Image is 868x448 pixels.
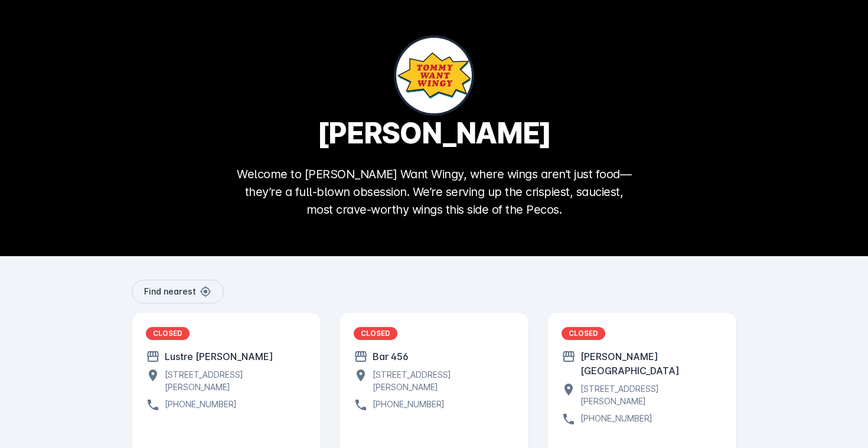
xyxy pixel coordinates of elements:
div: [PERSON_NAME][GEOGRAPHIC_DATA] [576,349,722,378]
div: CLOSED [146,327,190,340]
span: Find nearest [144,287,196,296]
div: [PHONE_NUMBER] [160,398,237,412]
div: [STREET_ADDRESS][PERSON_NAME] [368,368,514,393]
div: [PHONE_NUMBER] [576,412,652,426]
div: [PHONE_NUMBER] [368,398,445,412]
div: CLOSED [354,327,397,340]
div: Bar 456 [368,349,409,364]
div: Lustre [PERSON_NAME] [160,349,273,364]
div: CLOSED [562,327,605,340]
div: [STREET_ADDRESS][PERSON_NAME] [160,368,306,393]
div: [STREET_ADDRESS][PERSON_NAME] [576,382,722,407]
